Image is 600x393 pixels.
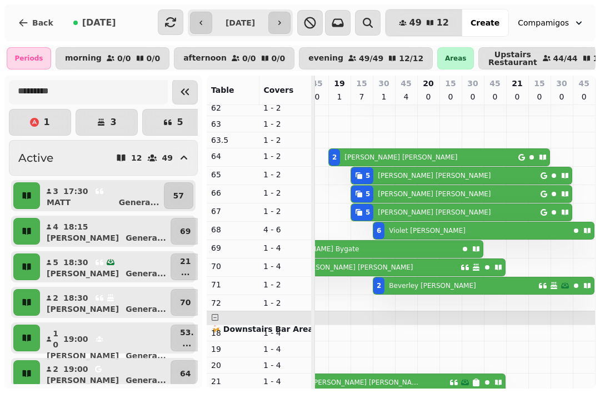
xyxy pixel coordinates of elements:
[9,109,71,136] button: 1
[63,221,88,232] p: 18:15
[147,54,161,62] p: 0 / 0
[471,19,499,27] span: Create
[377,226,381,235] div: 6
[173,190,184,201] p: 57
[52,328,59,350] p: 10
[64,9,125,36] button: [DATE]
[42,289,168,316] button: 218:30[PERSON_NAME]Genera...
[211,344,254,355] p: 19
[518,17,569,28] span: Compamigos
[356,78,367,89] p: 15
[263,151,307,162] p: 1 - 2
[47,350,119,361] p: [PERSON_NAME]
[263,261,307,272] p: 1 - 4
[378,171,491,180] p: [PERSON_NAME] [PERSON_NAME]
[42,253,168,280] button: 518:30[PERSON_NAME]Genera...
[389,281,476,290] p: Beverley [PERSON_NAME]
[263,135,307,146] p: 1 - 2
[126,350,166,361] p: Genera ...
[389,226,466,235] p: Violet [PERSON_NAME]
[171,253,200,280] button: 21...
[467,78,478,89] p: 30
[409,18,422,27] span: 49
[211,327,254,339] p: 18
[359,54,383,62] p: 49 / 49
[335,91,344,113] p: 12
[263,327,307,339] p: 1 - 4
[211,261,254,272] p: 70
[462,9,508,36] button: Create
[211,135,254,146] p: 63.5
[47,232,119,243] p: [PERSON_NAME]
[42,218,168,245] button: 418:15[PERSON_NAME]Genera...
[180,327,194,338] p: 53.
[164,182,193,209] button: 57
[162,154,173,162] p: 49
[263,187,307,198] p: 1 - 2
[311,378,422,387] p: [PERSON_NAME] [PERSON_NAME]
[9,140,198,176] button: Active1249
[264,86,294,94] span: Covers
[9,9,62,36] button: Back
[491,91,499,102] p: 0
[263,344,307,355] p: 1 - 4
[300,263,413,272] p: [PERSON_NAME] [PERSON_NAME]
[211,151,254,162] p: 64
[366,190,370,198] div: 5
[386,9,462,36] button: 4912
[126,268,166,279] p: Genera ...
[110,118,116,127] p: 3
[180,226,191,237] p: 69
[534,78,544,89] p: 15
[272,54,286,62] p: 0 / 0
[377,281,381,290] div: 2
[263,118,307,130] p: 1 - 2
[379,91,388,113] p: 12
[489,78,500,89] p: 45
[52,221,59,232] p: 4
[126,375,166,386] p: Genera ...
[242,54,256,62] p: 0 / 0
[344,153,457,162] p: [PERSON_NAME] [PERSON_NAME]
[63,364,88,375] p: 19:00
[56,47,169,69] button: morning0/00/0
[366,208,370,217] div: 5
[557,91,566,102] p: 0
[556,78,567,89] p: 30
[401,78,411,89] p: 45
[402,91,411,102] p: 4
[211,224,254,235] p: 68
[211,206,254,217] p: 67
[126,304,166,315] p: Genera ...
[180,256,191,267] p: 21
[332,153,337,162] div: 2
[357,91,366,102] p: 7
[263,297,307,309] p: 1 - 2
[312,78,322,89] p: 45
[211,376,254,387] p: 21
[177,118,183,127] p: 5
[117,54,131,62] p: 0 / 0
[299,47,433,69] button: evening49/4912/12
[65,54,102,63] p: morning
[52,364,59,375] p: 2
[76,109,138,136] button: 3
[488,51,537,66] p: Upstairs Restaurant
[378,190,491,198] p: [PERSON_NAME] [PERSON_NAME]
[142,109,204,136] button: 5
[183,54,227,63] p: afternoon
[211,242,254,253] p: 69
[437,18,449,27] span: 12
[171,289,200,316] button: 70
[278,245,359,253] p: [PERSON_NAME] Bygate
[211,118,254,130] p: 63
[7,47,51,69] div: Periods
[445,78,456,89] p: 15
[211,360,254,371] p: 20
[119,197,159,208] p: Genera ...
[180,297,191,308] p: 70
[378,78,389,89] p: 30
[263,102,307,113] p: 1 - 2
[172,79,198,105] button: Collapse sidebar
[553,54,578,62] p: 44 / 44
